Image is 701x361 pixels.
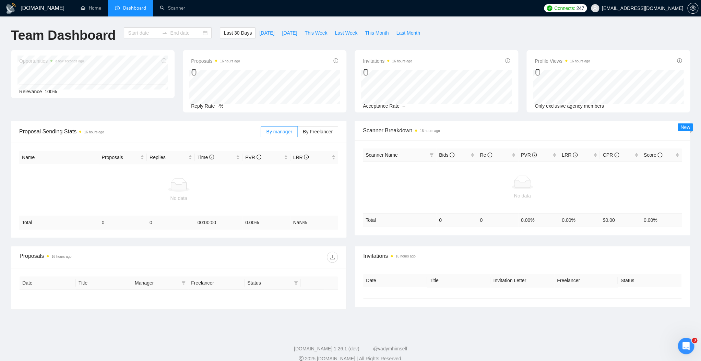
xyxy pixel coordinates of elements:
time: 16 hours ago [84,130,104,134]
input: End date [170,29,201,37]
span: LRR [293,155,309,160]
span: Scanner Breakdown [363,126,682,135]
div: 0 [535,66,590,79]
th: Title [76,276,132,290]
span: CPR [603,152,619,158]
span: Only exclusive agency members [535,103,604,109]
td: 0.00 % [518,213,559,227]
span: [DATE] [259,29,274,37]
button: Last Month [392,27,424,38]
button: This Month [361,27,392,38]
span: info-circle [614,153,619,157]
span: Proposals [102,154,139,161]
td: Total [19,216,99,229]
span: This Week [305,29,327,37]
span: Last Week [335,29,357,37]
span: [DATE] [282,29,297,37]
td: 0 [477,213,518,227]
button: [DATE] [278,27,301,38]
th: Freelancer [554,274,618,287]
span: By manager [266,129,292,134]
span: -- [402,103,405,109]
span: setting [688,5,698,11]
span: info-circle [209,155,214,159]
th: Status [618,274,681,287]
button: This Week [301,27,331,38]
span: to [162,30,167,36]
span: Score [644,152,662,158]
span: Manager [135,279,179,287]
span: Bids [439,152,454,158]
span: Scanner Name [366,152,397,158]
span: PVR [245,155,261,160]
a: @vadymhimself [373,346,407,351]
a: homeHome [81,5,101,11]
div: 0 [191,66,240,79]
span: New [680,124,690,130]
span: Time [198,155,214,160]
span: Connects: [554,4,575,12]
time: 16 hours ago [51,255,71,258]
div: Proposals [20,252,179,263]
span: Last Month [396,29,420,37]
time: 16 hours ago [570,59,590,63]
h1: Team Dashboard [11,27,116,44]
span: info-circle [257,155,261,159]
td: 0.00 % [559,213,600,227]
span: This Month [365,29,389,37]
td: 0 [436,213,477,227]
span: filter [428,150,435,160]
time: 16 hours ago [392,59,412,63]
span: filter [181,281,186,285]
span: filter [429,153,433,157]
span: PVR [521,152,537,158]
span: download [327,254,337,260]
a: [DOMAIN_NAME] 1.26.1 (dev) [294,346,359,351]
span: swap-right [162,30,167,36]
span: Replies [150,154,187,161]
span: info-circle [450,153,454,157]
td: 0 [99,216,147,229]
td: Total [363,213,436,227]
time: 16 hours ago [395,254,415,258]
span: Invitations [363,57,412,65]
span: 100% [45,89,57,94]
span: info-circle [677,58,682,63]
time: 16 hours ago [420,129,440,133]
span: filter [294,281,298,285]
span: Proposal Sending Stats [19,127,261,136]
span: info-circle [333,58,338,63]
td: NaN % [290,216,338,229]
span: Invitations [363,252,681,260]
iframe: Intercom live chat [678,338,694,354]
div: 0 [363,66,412,79]
span: Acceptance Rate [363,103,400,109]
th: Title [427,274,491,287]
span: filter [293,278,299,288]
time: 16 hours ago [220,59,240,63]
img: logo [5,3,16,14]
th: Invitation Letter [490,274,554,287]
span: Relevance [19,89,42,94]
th: Manager [132,276,188,290]
span: filter [180,278,187,288]
button: [DATE] [256,27,278,38]
span: Status [247,279,291,287]
td: 0 [147,216,195,229]
span: Dashboard [123,5,146,11]
button: setting [687,3,698,14]
span: Reply Rate [191,103,215,109]
th: Freelancer [188,276,245,290]
th: Proposals [99,151,147,164]
div: No data [22,194,335,202]
span: -% [217,103,223,109]
th: Name [19,151,99,164]
button: download [327,252,338,263]
span: 3 [692,338,697,343]
span: dashboard [115,5,120,10]
span: copyright [299,356,304,361]
span: info-circle [505,58,510,63]
button: Last Week [331,27,361,38]
span: Re [480,152,492,158]
span: info-circle [657,153,662,157]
